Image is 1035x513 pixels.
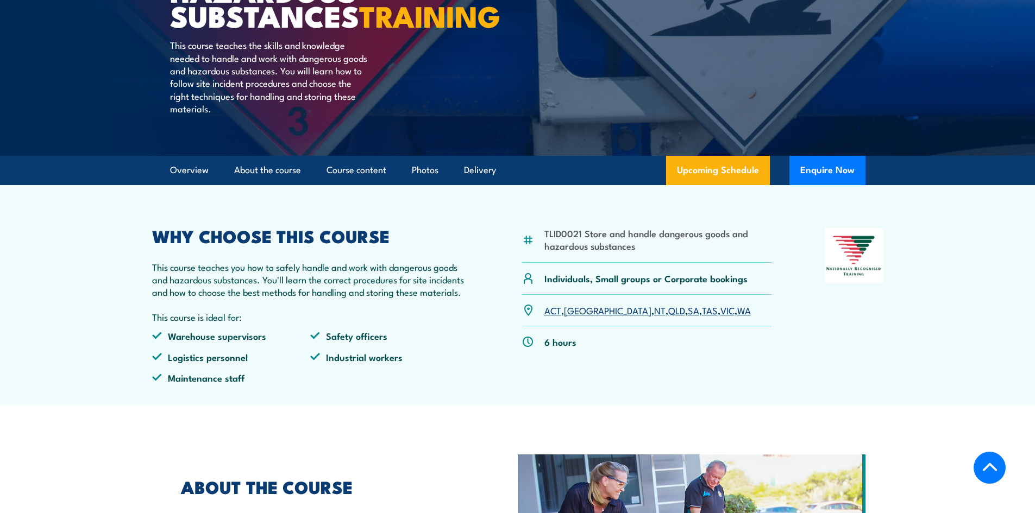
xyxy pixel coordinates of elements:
[152,371,311,384] li: Maintenance staff
[310,351,469,363] li: Industrial workers
[720,303,735,316] a: VIC
[544,304,751,316] p: , , , , , , ,
[544,303,561,316] a: ACT
[654,303,666,316] a: NT
[152,311,469,323] p: This course is ideal for:
[789,156,865,185] button: Enquire Now
[825,228,883,283] img: Nationally Recognised Training logo.
[170,156,209,185] a: Overview
[327,156,386,185] a: Course content
[152,351,311,363] li: Logistics personnel
[152,228,469,243] h2: WHY CHOOSE THIS COURSE
[152,261,469,299] p: This course teaches you how to safely handle and work with dangerous goods and hazardous substanc...
[170,39,368,115] p: This course teaches the skills and knowledge needed to handle and work with dangerous goods and h...
[702,303,718,316] a: TAS
[666,156,770,185] a: Upcoming Schedule
[464,156,496,185] a: Delivery
[668,303,685,316] a: QLD
[688,303,699,316] a: SA
[737,303,751,316] a: WA
[152,330,311,342] li: Warehouse supervisors
[564,303,651,316] a: [GEOGRAPHIC_DATA]
[234,156,301,185] a: About the course
[181,479,468,494] h2: ABOUT THE COURSE
[544,272,748,284] p: Individuals, Small groups or Corporate bookings
[544,335,576,348] p: 6 hours
[412,156,438,185] a: Photos
[544,227,772,252] li: TLID0021 Store and handle dangerous goods and hazardous substances
[310,330,469,342] li: Safety officers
